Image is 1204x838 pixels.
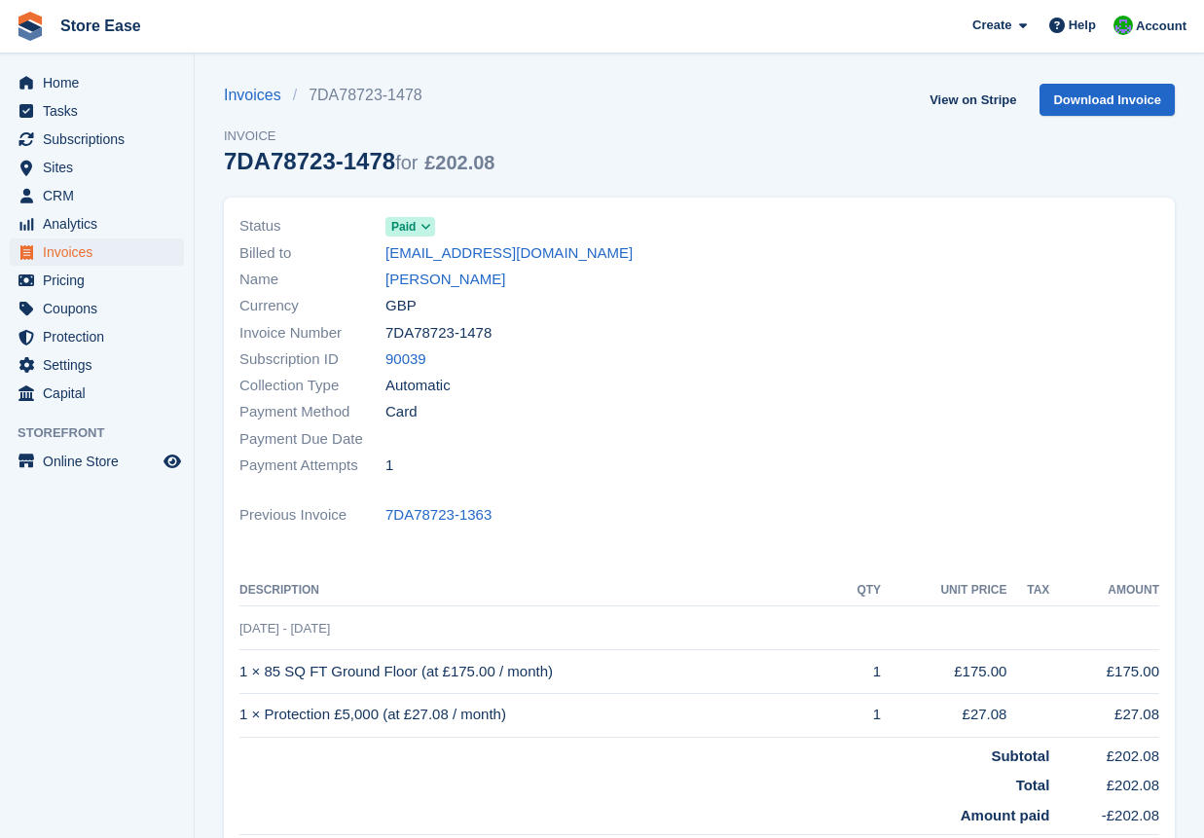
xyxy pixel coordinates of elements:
span: [DATE] - [DATE] [239,621,330,636]
a: Download Invoice [1040,84,1175,116]
a: Preview store [161,450,184,473]
span: Home [43,69,160,96]
a: Store Ease [53,10,149,42]
span: Sites [43,154,160,181]
a: Invoices [224,84,293,107]
td: £27.08 [881,693,1006,737]
td: £27.08 [1049,693,1159,737]
span: 1 [385,455,393,477]
span: Automatic [385,375,451,397]
td: £202.08 [1049,737,1159,767]
td: 1 [835,650,881,694]
img: stora-icon-8386f47178a22dfd0bd8f6a31ec36ba5ce8667c1dd55bd0f319d3a0aa187defe.svg [16,12,45,41]
span: GBP [385,295,417,317]
span: Subscription ID [239,348,385,371]
strong: Subtotal [991,747,1049,764]
td: -£202.08 [1049,797,1159,835]
a: menu [10,448,184,475]
td: 1 × Protection £5,000 (at £27.08 / month) [239,693,835,737]
a: 90039 [385,348,426,371]
a: menu [10,238,184,266]
strong: Total [1016,777,1050,793]
span: Previous Invoice [239,504,385,527]
span: Help [1069,16,1096,35]
span: Currency [239,295,385,317]
span: Invoice Number [239,322,385,345]
a: menu [10,126,184,153]
th: Tax [1006,575,1049,606]
span: Billed to [239,242,385,265]
a: menu [10,323,184,350]
a: [EMAIL_ADDRESS][DOMAIN_NAME] [385,242,633,265]
a: menu [10,380,184,407]
span: Subscriptions [43,126,160,153]
img: Neal Smitheringale [1113,16,1133,35]
span: Capital [43,380,160,407]
span: Collection Type [239,375,385,397]
a: menu [10,351,184,379]
span: Pricing [43,267,160,294]
span: for [395,152,418,173]
nav: breadcrumbs [224,84,494,107]
strong: Amount paid [961,807,1050,823]
a: menu [10,210,184,237]
span: Invoice [224,127,494,146]
span: Payment Attempts [239,455,385,477]
th: QTY [835,575,881,606]
th: Amount [1049,575,1159,606]
a: menu [10,295,184,322]
span: 7DA78723-1478 [385,322,492,345]
span: Account [1136,17,1186,36]
td: £175.00 [1049,650,1159,694]
a: menu [10,154,184,181]
span: Name [239,269,385,291]
a: menu [10,97,184,125]
a: menu [10,182,184,209]
a: menu [10,267,184,294]
span: Coupons [43,295,160,322]
span: Payment Due Date [239,428,385,451]
a: View on Stripe [922,84,1024,116]
span: Invoices [43,238,160,266]
td: £175.00 [881,650,1006,694]
td: 1 × 85 SQ FT Ground Floor (at £175.00 / month) [239,650,835,694]
span: Payment Method [239,401,385,423]
span: Create [972,16,1011,35]
span: Online Store [43,448,160,475]
span: Paid [391,218,416,236]
span: Status [239,215,385,237]
div: 7DA78723-1478 [224,148,494,174]
th: Unit Price [881,575,1006,606]
a: menu [10,69,184,96]
a: [PERSON_NAME] [385,269,505,291]
td: £202.08 [1049,767,1159,797]
span: Card [385,401,418,423]
a: 7DA78723-1363 [385,504,492,527]
span: Storefront [18,423,194,443]
th: Description [239,575,835,606]
span: Protection [43,323,160,350]
span: Analytics [43,210,160,237]
span: £202.08 [424,152,494,173]
span: Tasks [43,97,160,125]
span: CRM [43,182,160,209]
span: Settings [43,351,160,379]
td: 1 [835,693,881,737]
a: Paid [385,215,435,237]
